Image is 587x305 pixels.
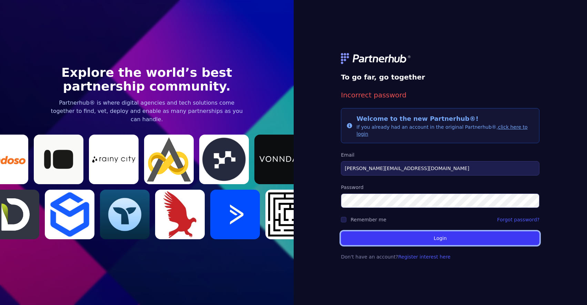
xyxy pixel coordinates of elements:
[356,115,478,122] span: Welcome to the new Partnerhub®!
[341,161,539,176] input: Enter your email
[351,217,386,222] label: Remember me
[341,90,539,100] p: Incorrect password
[341,151,539,158] label: Email
[497,216,539,223] a: Forgot password?
[341,231,539,245] button: Login
[48,66,246,93] h1: Explore the world’s best partnership community.
[341,184,539,191] label: Password
[398,254,451,260] a: Register interest here
[48,99,246,124] p: Partnerhub® is where digital agencies and tech solutions come together to find, vet, deploy and e...
[341,72,539,82] h1: To go far, go together
[356,114,534,137] div: If you already had an account in the original Partnerhub®,
[341,253,539,260] p: Don't have an account?
[341,53,411,64] img: logo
